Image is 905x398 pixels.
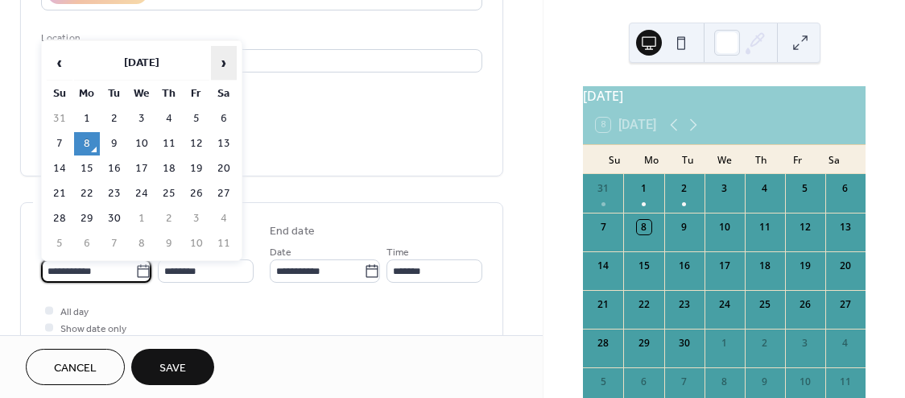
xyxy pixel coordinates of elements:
[669,145,706,174] div: Tu
[742,145,779,174] div: Th
[717,259,732,273] div: 17
[159,360,186,377] span: Save
[637,375,651,389] div: 6
[798,259,812,273] div: 19
[129,132,155,155] td: 10
[838,297,853,312] div: 27
[47,232,72,255] td: 5
[677,336,692,350] div: 30
[74,182,100,205] td: 22
[677,297,692,312] div: 23
[798,375,812,389] div: 10
[129,232,155,255] td: 8
[74,82,100,106] th: Mo
[779,145,816,174] div: Fr
[758,181,772,196] div: 4
[637,259,651,273] div: 15
[717,297,732,312] div: 24
[101,82,127,106] th: Tu
[60,321,126,338] span: Show date only
[717,336,732,350] div: 1
[211,207,237,230] td: 4
[798,297,812,312] div: 26
[717,181,732,196] div: 3
[156,232,182,255] td: 9
[156,132,182,155] td: 11
[838,336,853,350] div: 4
[758,336,772,350] div: 2
[184,157,209,180] td: 19
[211,82,237,106] th: Sa
[211,232,237,255] td: 11
[184,132,209,155] td: 12
[717,375,732,389] div: 8
[798,220,812,234] div: 12
[184,207,209,230] td: 3
[129,207,155,230] td: 1
[816,145,853,174] div: Sa
[637,181,651,196] div: 1
[129,107,155,131] td: 3
[74,46,209,81] th: [DATE]
[798,336,812,350] div: 3
[184,107,209,131] td: 5
[596,375,610,389] div: 5
[156,107,182,131] td: 4
[74,107,100,131] td: 1
[270,244,291,261] span: Date
[47,157,72,180] td: 14
[101,157,127,180] td: 16
[758,297,772,312] div: 25
[677,181,692,196] div: 2
[758,259,772,273] div: 18
[129,182,155,205] td: 24
[184,232,209,255] td: 10
[596,181,610,196] div: 31
[47,207,72,230] td: 28
[101,107,127,131] td: 2
[47,82,72,106] th: Su
[211,107,237,131] td: 6
[717,220,732,234] div: 10
[758,375,772,389] div: 9
[212,47,236,79] span: ›
[596,259,610,273] div: 14
[129,82,155,106] th: We
[156,207,182,230] td: 2
[838,220,853,234] div: 13
[633,145,670,174] div: Mo
[637,336,651,350] div: 29
[637,297,651,312] div: 22
[156,182,182,205] td: 25
[838,375,853,389] div: 11
[54,360,97,377] span: Cancel
[596,297,610,312] div: 21
[637,220,651,234] div: 8
[101,132,127,155] td: 9
[47,182,72,205] td: 21
[838,181,853,196] div: 6
[129,157,155,180] td: 17
[101,207,127,230] td: 30
[47,107,72,131] td: 31
[838,259,853,273] div: 20
[156,157,182,180] td: 18
[583,86,866,106] div: [DATE]
[184,182,209,205] td: 26
[48,47,72,79] span: ‹
[74,232,100,255] td: 6
[211,157,237,180] td: 20
[101,182,127,205] td: 23
[74,207,100,230] td: 29
[156,82,182,106] th: Th
[184,82,209,106] th: Fr
[101,232,127,255] td: 7
[677,220,692,234] div: 9
[758,220,772,234] div: 11
[596,220,610,234] div: 7
[74,157,100,180] td: 15
[270,223,315,240] div: End date
[211,132,237,155] td: 13
[677,375,692,389] div: 7
[677,259,692,273] div: 16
